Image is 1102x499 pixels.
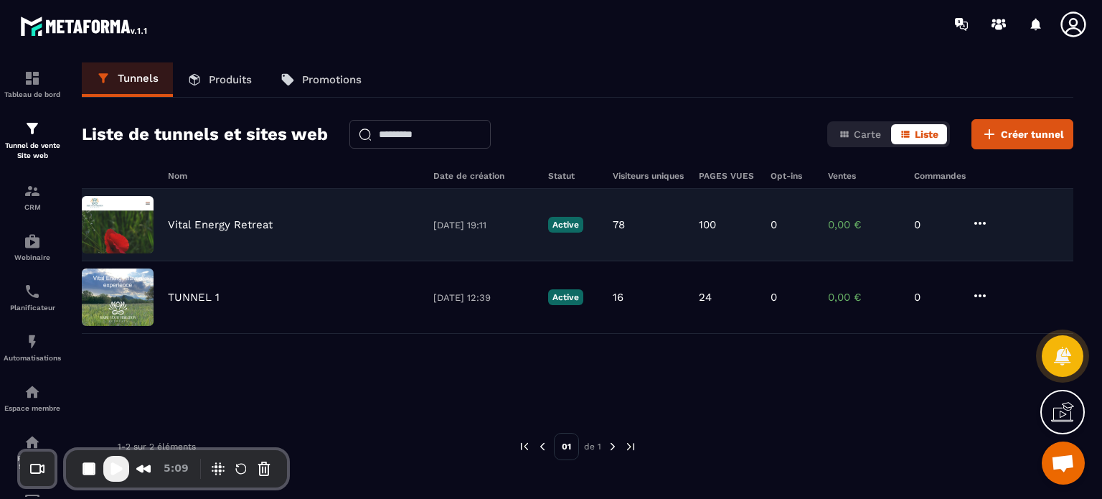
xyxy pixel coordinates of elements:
img: image [82,196,154,253]
h6: Ventes [828,171,900,181]
h6: Visiteurs uniques [613,171,684,181]
p: 16 [613,291,623,304]
p: 01 [554,433,579,460]
div: Ouvrir le chat [1042,442,1085,485]
p: TUNNEL 1 [168,291,220,304]
a: Produits [173,62,266,97]
p: de 1 [584,441,601,452]
p: Webinaire [4,253,61,261]
span: Liste [915,129,938,140]
h6: Opt-ins [771,171,814,181]
p: 0 [771,291,777,304]
img: prev [536,440,549,453]
p: Vital Energy Retreat [168,218,273,231]
a: formationformationCRM [4,172,61,222]
a: Tunnels [82,62,173,97]
img: formation [24,70,41,87]
p: 1-2 sur 2 éléments [118,442,196,452]
p: 0,00 € [828,218,900,231]
a: automationsautomationsAutomatisations [4,322,61,373]
p: 0 [771,218,777,231]
a: automationsautomationsWebinaire [4,222,61,272]
span: Créer tunnel [1001,127,1064,141]
span: Carte [854,129,881,140]
p: 78 [613,218,625,231]
img: formation [24,120,41,137]
p: Active [548,289,583,305]
h2: Liste de tunnels et sites web [82,120,328,149]
p: Planificateur [4,304,61,312]
h6: Statut [548,171,598,181]
p: 0 [914,291,957,304]
h6: Date de création [433,171,534,181]
h6: Commandes [914,171,966,181]
img: logo [20,13,149,39]
p: 100 [699,218,716,231]
p: 24 [699,291,712,304]
p: Promotions [302,73,362,86]
a: formationformationTunnel de vente Site web [4,109,61,172]
p: 0,00 € [828,291,900,304]
img: prev [518,440,531,453]
img: automations [24,233,41,250]
h6: Nom [168,171,419,181]
p: Active [548,217,583,233]
img: next [606,440,619,453]
a: formationformationTableau de bord [4,59,61,109]
img: scheduler [24,283,41,300]
img: social-network [24,434,41,451]
p: [DATE] 19:11 [433,220,534,230]
p: Tunnel de vente Site web [4,141,61,161]
p: Tableau de bord [4,90,61,98]
img: formation [24,182,41,200]
a: automationsautomationsEspace membre [4,373,61,423]
img: image [82,269,154,326]
p: Espace membre [4,404,61,412]
h6: PAGES VUES [699,171,756,181]
p: Automatisations [4,354,61,362]
p: Produits [209,73,252,86]
img: automations [24,333,41,350]
p: Réseaux Sociaux [4,454,61,470]
button: Créer tunnel [971,119,1073,149]
button: Carte [830,124,890,144]
img: next [624,440,637,453]
img: automations [24,383,41,401]
p: 0 [914,218,957,231]
p: CRM [4,203,61,211]
p: [DATE] 12:39 [433,292,534,303]
p: Tunnels [118,72,159,85]
a: Promotions [266,62,376,97]
button: Liste [891,124,947,144]
a: social-networksocial-networkRéseaux Sociaux [4,423,61,481]
a: schedulerschedulerPlanificateur [4,272,61,322]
